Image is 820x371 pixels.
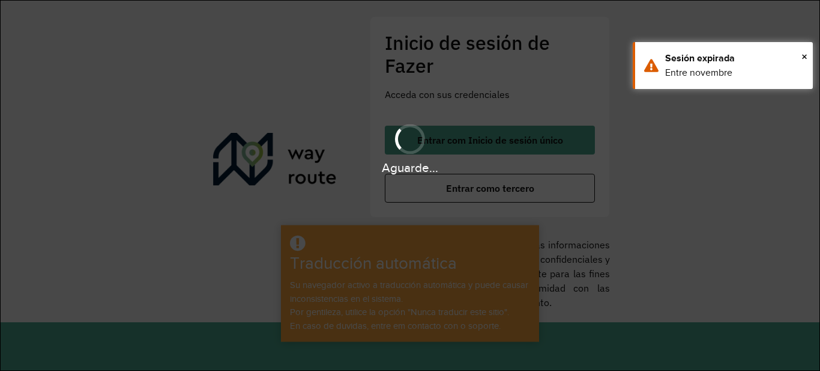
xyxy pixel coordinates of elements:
font: × [801,50,807,63]
font: Entre novembre [665,67,732,78]
font: Sesión expirada [665,53,735,63]
font: Aguarde... [382,161,438,174]
button: Cerca [801,48,807,66]
div: Sesión expirada [665,51,804,66]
